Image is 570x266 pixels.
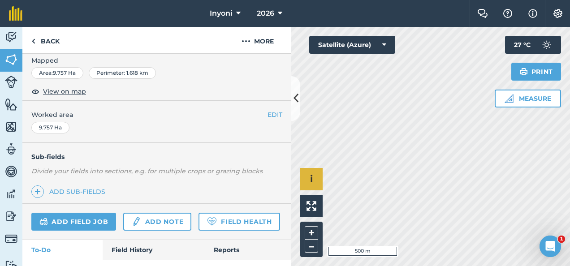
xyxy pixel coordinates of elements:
img: svg+xml;base64,PD94bWwgdmVyc2lvbj0iMS4wIiBlbmNvZGluZz0idXRmLTgiPz4KPCEtLSBHZW5lcmF0b3I6IEFkb2JlIE... [538,36,556,54]
span: 27 ° C [514,36,531,54]
em: Divide your fields into sections, e.g. for multiple crops or grazing blocks [31,167,263,175]
img: svg+xml;base64,PD94bWwgdmVyc2lvbj0iMS4wIiBlbmNvZGluZz0idXRmLTgiPz4KPCEtLSBHZW5lcmF0b3I6IEFkb2JlIE... [39,216,48,227]
div: Area : 9.757 Ha [31,67,83,79]
h4: Sub-fields [22,152,291,162]
img: svg+xml;base64,PD94bWwgdmVyc2lvbj0iMS4wIiBlbmNvZGluZz0idXRmLTgiPz4KPCEtLSBHZW5lcmF0b3I6IEFkb2JlIE... [5,30,17,44]
a: Back [22,27,69,53]
div: 9.757 Ha [31,122,69,133]
a: Add sub-fields [31,185,109,198]
button: i [300,168,323,190]
span: View on map [43,86,86,96]
span: 2026 [257,8,274,19]
button: Measure [495,90,561,107]
img: svg+xml;base64,PHN2ZyB4bWxucz0iaHR0cDovL3d3dy53My5vcmcvMjAwMC9zdmciIHdpZHRoPSI1NiIgaGVpZ2h0PSI2MC... [5,53,17,66]
img: svg+xml;base64,PD94bWwgdmVyc2lvbj0iMS4wIiBlbmNvZGluZz0idXRmLTgiPz4KPCEtLSBHZW5lcmF0b3I6IEFkb2JlIE... [5,210,17,223]
button: View on map [31,86,86,97]
button: – [305,240,318,253]
img: svg+xml;base64,PD94bWwgdmVyc2lvbj0iMS4wIiBlbmNvZGluZz0idXRmLTgiPz4KPCEtLSBHZW5lcmF0b3I6IEFkb2JlIE... [5,165,17,178]
a: Field Health [199,213,280,231]
div: Perimeter : 1.618 km [89,67,156,79]
button: More [224,27,291,53]
img: svg+xml;base64,PHN2ZyB4bWxucz0iaHR0cDovL3d3dy53My5vcmcvMjAwMC9zdmciIHdpZHRoPSIxNyIgaGVpZ2h0PSIxNy... [528,8,537,19]
button: Print [511,63,561,81]
img: fieldmargin Logo [9,6,22,21]
img: Two speech bubbles overlapping with the left bubble in the forefront [477,9,488,18]
img: Four arrows, one pointing top left, one top right, one bottom right and the last bottom left [307,201,316,211]
img: svg+xml;base64,PHN2ZyB4bWxucz0iaHR0cDovL3d3dy53My5vcmcvMjAwMC9zdmciIHdpZHRoPSI1NiIgaGVpZ2h0PSI2MC... [5,120,17,133]
img: svg+xml;base64,PD94bWwgdmVyc2lvbj0iMS4wIiBlbmNvZGluZz0idXRmLTgiPz4KPCEtLSBHZW5lcmF0b3I6IEFkb2JlIE... [5,142,17,156]
img: svg+xml;base64,PD94bWwgdmVyc2lvbj0iMS4wIiBlbmNvZGluZz0idXRmLTgiPz4KPCEtLSBHZW5lcmF0b3I6IEFkb2JlIE... [5,76,17,88]
span: Inyoni [210,8,233,19]
a: Add field job [31,213,116,231]
a: Field History [103,240,204,260]
a: Add note [123,213,191,231]
img: svg+xml;base64,PHN2ZyB4bWxucz0iaHR0cDovL3d3dy53My5vcmcvMjAwMC9zdmciIHdpZHRoPSIxNCIgaGVpZ2h0PSIyNC... [35,186,41,197]
img: svg+xml;base64,PHN2ZyB4bWxucz0iaHR0cDovL3d3dy53My5vcmcvMjAwMC9zdmciIHdpZHRoPSIyMCIgaGVpZ2h0PSIyNC... [242,36,250,47]
img: svg+xml;base64,PHN2ZyB4bWxucz0iaHR0cDovL3d3dy53My5vcmcvMjAwMC9zdmciIHdpZHRoPSIxOSIgaGVpZ2h0PSIyNC... [519,66,528,77]
button: + [305,226,318,240]
button: 27 °C [505,36,561,54]
span: i [310,173,313,184]
img: A question mark icon [502,9,513,18]
img: svg+xml;base64,PHN2ZyB4bWxucz0iaHR0cDovL3d3dy53My5vcmcvMjAwMC9zdmciIHdpZHRoPSI1NiIgaGVpZ2h0PSI2MC... [5,98,17,111]
img: svg+xml;base64,PD94bWwgdmVyc2lvbj0iMS4wIiBlbmNvZGluZz0idXRmLTgiPz4KPCEtLSBHZW5lcmF0b3I6IEFkb2JlIE... [131,216,141,227]
iframe: Intercom live chat [540,236,561,257]
img: svg+xml;base64,PHN2ZyB4bWxucz0iaHR0cDovL3d3dy53My5vcmcvMjAwMC9zdmciIHdpZHRoPSI5IiBoZWlnaHQ9IjI0Ii... [31,36,35,47]
span: Mapped [22,56,291,65]
img: svg+xml;base64,PD94bWwgdmVyc2lvbj0iMS4wIiBlbmNvZGluZz0idXRmLTgiPz4KPCEtLSBHZW5lcmF0b3I6IEFkb2JlIE... [5,187,17,201]
span: 1 [558,236,565,243]
img: svg+xml;base64,PHN2ZyB4bWxucz0iaHR0cDovL3d3dy53My5vcmcvMjAwMC9zdmciIHdpZHRoPSIxOCIgaGVpZ2h0PSIyNC... [31,86,39,97]
button: EDIT [268,110,282,120]
a: To-Do [22,240,103,260]
button: Satellite (Azure) [309,36,395,54]
img: svg+xml;base64,PD94bWwgdmVyc2lvbj0iMS4wIiBlbmNvZGluZz0idXRmLTgiPz4KPCEtLSBHZW5lcmF0b3I6IEFkb2JlIE... [5,232,17,245]
img: Ruler icon [505,94,514,103]
a: Reports [205,240,291,260]
img: A cog icon [553,9,563,18]
span: Worked area [31,110,282,120]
